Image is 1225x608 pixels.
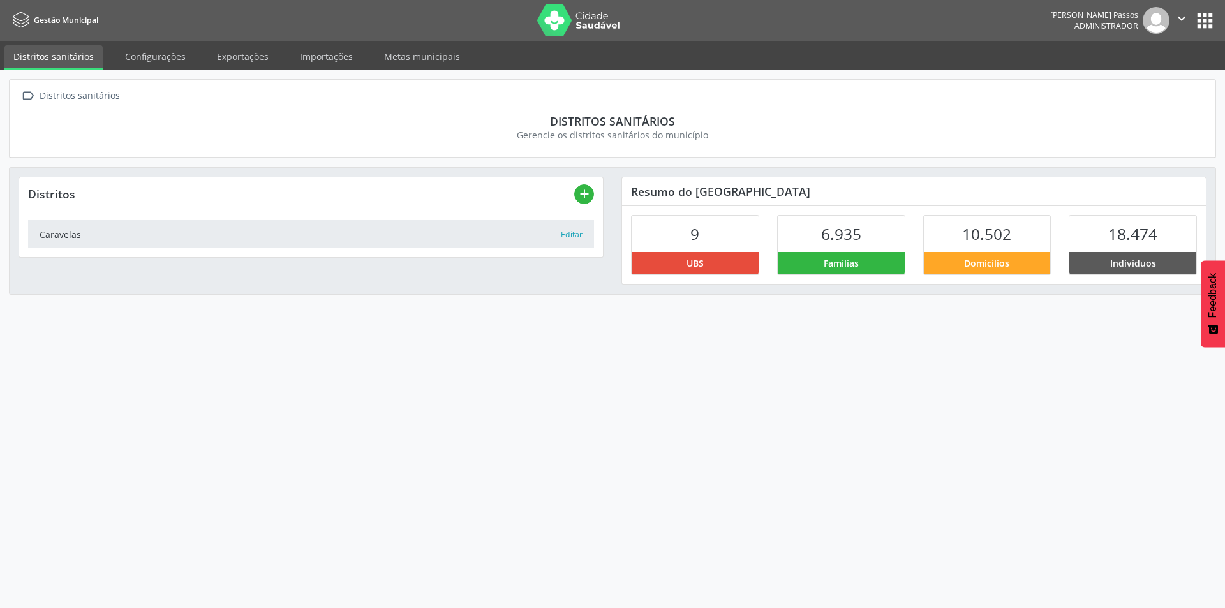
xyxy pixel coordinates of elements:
[1074,20,1138,31] span: Administrador
[27,114,1198,128] div: Distritos sanitários
[687,256,704,270] span: UBS
[690,223,699,244] span: 9
[116,45,195,68] a: Configurações
[9,10,98,31] a: Gestão Municipal
[622,177,1206,205] div: Resumo do [GEOGRAPHIC_DATA]
[1194,10,1216,32] button: apps
[4,45,103,70] a: Distritos sanitários
[964,256,1009,270] span: Domicílios
[577,187,591,201] i: add
[34,15,98,26] span: Gestão Municipal
[28,187,574,201] div: Distritos
[208,45,278,68] a: Exportações
[821,223,861,244] span: 6.935
[1175,11,1189,26] i: 
[19,87,37,105] i: 
[1143,7,1169,34] img: img
[19,87,122,105] a:  Distritos sanitários
[37,87,122,105] div: Distritos sanitários
[824,256,859,270] span: Famílias
[1207,273,1219,318] span: Feedback
[574,184,594,204] button: add
[560,228,583,241] button: Editar
[27,128,1198,142] div: Gerencie os distritos sanitários do município
[1110,256,1156,270] span: Indivíduos
[1169,7,1194,34] button: 
[40,228,560,241] div: Caravelas
[1108,223,1157,244] span: 18.474
[1201,260,1225,347] button: Feedback - Mostrar pesquisa
[375,45,469,68] a: Metas municipais
[291,45,362,68] a: Importações
[1050,10,1138,20] div: [PERSON_NAME] Passos
[962,223,1011,244] span: 10.502
[28,220,594,248] a: Caravelas Editar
